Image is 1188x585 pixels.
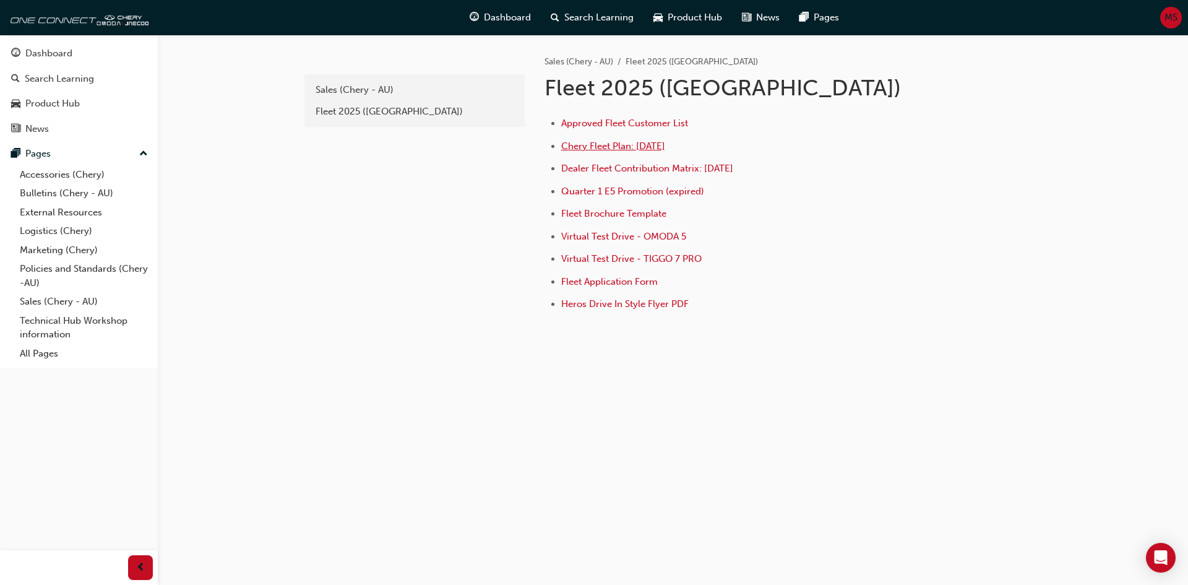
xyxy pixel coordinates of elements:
[643,5,732,30] a: car-iconProduct Hub
[541,5,643,30] a: search-iconSearch Learning
[25,122,49,136] div: News
[25,46,72,61] div: Dashboard
[5,142,153,165] button: Pages
[316,105,514,119] div: Fleet 2025 ([GEOGRAPHIC_DATA])
[544,74,950,102] h1: Fleet 2025 ([GEOGRAPHIC_DATA])
[5,67,153,90] a: Search Learning
[561,298,689,310] a: Heros Drive In Style Flyer PDF
[470,10,479,25] span: guage-icon
[561,208,666,219] a: Fleet Brochure Template
[6,5,148,30] img: oneconnect
[11,98,20,110] span: car-icon
[484,11,531,25] span: Dashboard
[561,276,658,287] a: Fleet Application Form
[544,56,613,67] a: Sales (Chery - AU)
[561,253,702,264] a: Virtual Test Drive - TIGGO 7 PRO
[564,11,634,25] span: Search Learning
[15,203,153,222] a: External Resources
[1164,11,1177,25] span: MS
[5,118,153,141] a: News
[309,79,520,101] a: Sales (Chery - AU)
[551,10,559,25] span: search-icon
[742,10,751,25] span: news-icon
[626,55,758,69] li: Fleet 2025 ([GEOGRAPHIC_DATA])
[5,42,153,65] a: Dashboard
[15,184,153,203] a: Bulletins (Chery - AU)
[668,11,722,25] span: Product Hub
[309,101,520,123] a: Fleet 2025 ([GEOGRAPHIC_DATA])
[15,259,153,292] a: Policies and Standards (Chery -AU)
[561,231,686,242] a: Virtual Test Drive - OMODA 5
[561,163,733,174] a: Dealer Fleet Contribution Matrix: [DATE]
[1146,543,1176,573] div: Open Intercom Messenger
[316,83,514,97] div: Sales (Chery - AU)
[15,292,153,311] a: Sales (Chery - AU)
[561,141,665,152] a: Chery Fleet Plan: [DATE]
[11,149,20,160] span: pages-icon
[653,10,663,25] span: car-icon
[5,40,153,142] button: DashboardSearch LearningProduct HubNews
[15,311,153,344] a: Technical Hub Workshop information
[11,74,20,85] span: search-icon
[11,48,20,59] span: guage-icon
[11,124,20,135] span: news-icon
[25,97,80,111] div: Product Hub
[1160,7,1182,28] button: MS
[15,241,153,260] a: Marketing (Chery)
[139,146,148,162] span: up-icon
[561,118,688,129] a: Approved Fleet Customer List
[5,92,153,115] a: Product Hub
[15,222,153,241] a: Logistics (Chery)
[15,165,153,184] a: Accessories (Chery)
[561,186,704,197] a: Quarter 1 E5 Promotion (expired)
[790,5,849,30] a: pages-iconPages
[136,560,145,576] span: prev-icon
[799,10,809,25] span: pages-icon
[814,11,839,25] span: Pages
[25,147,51,161] div: Pages
[25,72,94,86] div: Search Learning
[756,11,780,25] span: News
[732,5,790,30] a: news-iconNews
[460,5,541,30] a: guage-iconDashboard
[15,344,153,363] a: All Pages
